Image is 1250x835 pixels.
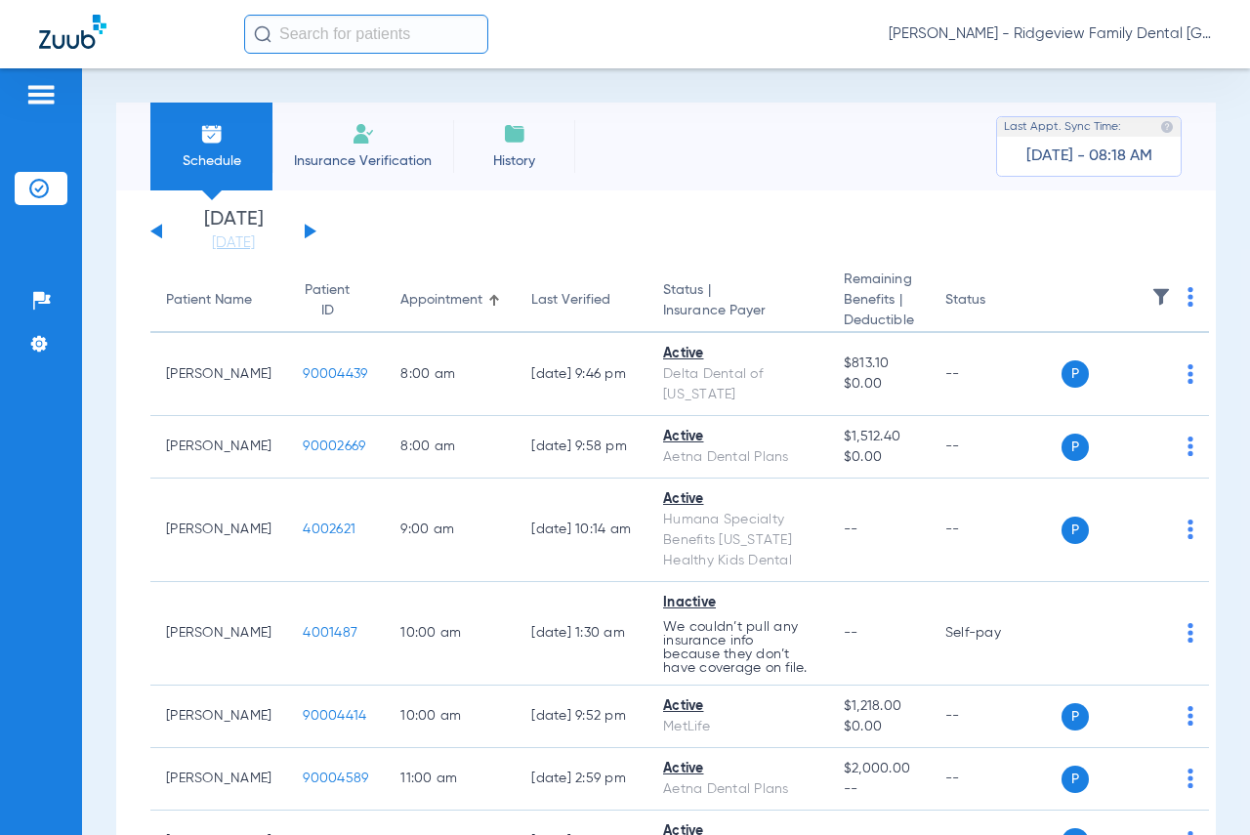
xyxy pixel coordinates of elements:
span: $2,000.00 [844,759,914,779]
img: Schedule [200,122,224,146]
div: Active [663,489,812,510]
span: [DATE] - 08:18 AM [1026,146,1152,166]
span: Last Appt. Sync Time: [1004,117,1121,137]
img: group-dot-blue.svg [1187,364,1193,384]
div: Patient ID [303,280,352,321]
img: filter.svg [1151,287,1171,307]
div: Patient Name [166,290,271,311]
img: hamburger-icon [25,83,57,106]
span: $813.10 [844,354,914,374]
span: $0.00 [844,447,914,468]
span: 90004414 [303,709,366,723]
td: [PERSON_NAME] [150,582,287,686]
td: [DATE] 9:46 PM [516,333,647,416]
div: Appointment [400,290,482,311]
div: Last Verified [531,290,632,311]
td: 9:00 AM [385,479,516,582]
td: [DATE] 9:52 PM [516,686,647,748]
span: -- [844,779,914,800]
span: 4001487 [303,626,357,640]
td: -- [930,479,1062,582]
td: 11:00 AM [385,748,516,811]
td: [DATE] 10:14 AM [516,479,647,582]
span: P [1062,360,1089,388]
div: Inactive [663,593,812,613]
td: [PERSON_NAME] [150,416,287,479]
span: P [1062,434,1089,461]
div: Active [663,696,812,717]
div: Active [663,427,812,447]
td: [DATE] 1:30 AM [516,582,647,686]
td: -- [930,333,1062,416]
span: P [1062,766,1089,793]
span: $0.00 [844,717,914,737]
input: Search for patients [244,15,488,54]
span: P [1062,703,1089,731]
img: Manual Insurance Verification [352,122,375,146]
th: Remaining Benefits | [828,270,930,333]
span: [PERSON_NAME] - Ridgeview Family Dental [GEOGRAPHIC_DATA] [889,24,1211,44]
div: Aetna Dental Plans [663,447,812,468]
div: MetLife [663,717,812,737]
span: 4002621 [303,522,355,536]
span: -- [844,522,858,536]
img: Zuub Logo [39,15,106,49]
td: -- [930,686,1062,748]
span: $0.00 [844,374,914,395]
span: Insurance Verification [287,151,438,171]
td: 8:00 AM [385,416,516,479]
div: Aetna Dental Plans [663,779,812,800]
div: Last Verified [531,290,610,311]
span: $1,512.40 [844,427,914,447]
td: [DATE] 9:58 PM [516,416,647,479]
div: Humana Specialty Benefits [US_STATE] Healthy Kids Dental [663,510,812,571]
img: History [503,122,526,146]
span: 90004439 [303,367,367,381]
a: [DATE] [175,233,292,253]
span: History [468,151,561,171]
span: -- [844,626,858,640]
td: [PERSON_NAME] [150,333,287,416]
li: [DATE] [175,210,292,253]
span: Schedule [165,151,258,171]
th: Status [930,270,1062,333]
td: [DATE] 2:59 PM [516,748,647,811]
td: Self-pay [930,582,1062,686]
span: $1,218.00 [844,696,914,717]
div: Patient ID [303,280,369,321]
td: 10:00 AM [385,582,516,686]
div: Patient Name [166,290,252,311]
img: last sync help info [1160,120,1174,134]
img: group-dot-blue.svg [1187,706,1193,726]
div: Active [663,759,812,779]
td: 8:00 AM [385,333,516,416]
img: group-dot-blue.svg [1187,623,1193,643]
div: Delta Dental of [US_STATE] [663,364,812,405]
img: group-dot-blue.svg [1187,437,1193,456]
td: -- [930,748,1062,811]
td: [PERSON_NAME] [150,748,287,811]
td: 10:00 AM [385,686,516,748]
div: Appointment [400,290,500,311]
img: group-dot-blue.svg [1187,520,1193,539]
img: Search Icon [254,25,271,43]
span: 90004589 [303,772,368,785]
span: 90002669 [303,439,365,453]
span: P [1062,517,1089,544]
p: We couldn’t pull any insurance info because they don’t have coverage on file. [663,620,812,675]
span: Deductible [844,311,914,331]
td: [PERSON_NAME] [150,686,287,748]
span: Insurance Payer [663,301,812,321]
td: -- [930,416,1062,479]
iframe: Chat Widget [1152,741,1250,835]
th: Status | [647,270,828,333]
img: group-dot-blue.svg [1187,287,1193,307]
td: [PERSON_NAME] [150,479,287,582]
div: Active [663,344,812,364]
